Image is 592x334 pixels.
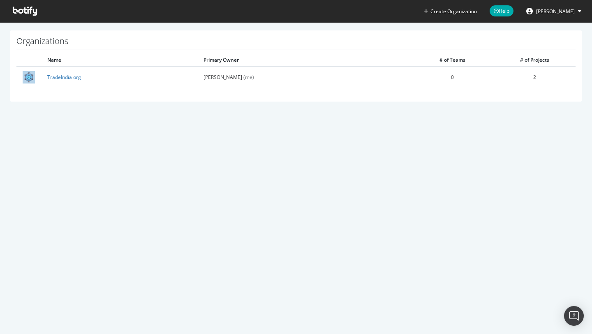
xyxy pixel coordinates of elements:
[493,67,576,87] td: 2
[411,53,493,67] th: # of Teams
[243,74,254,81] span: (me)
[41,53,197,67] th: Name
[23,71,35,83] img: TradeIndia org
[490,5,513,16] span: Help
[520,5,588,18] button: [PERSON_NAME]
[564,306,584,326] div: Open Intercom Messenger
[197,53,411,67] th: Primary Owner
[493,53,576,67] th: # of Projects
[411,67,493,87] td: 0
[16,37,576,49] h1: Organizations
[197,67,411,87] td: [PERSON_NAME]
[536,8,575,15] span: Amit Das
[423,7,477,15] button: Create Organization
[47,74,81,81] a: TradeIndia org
